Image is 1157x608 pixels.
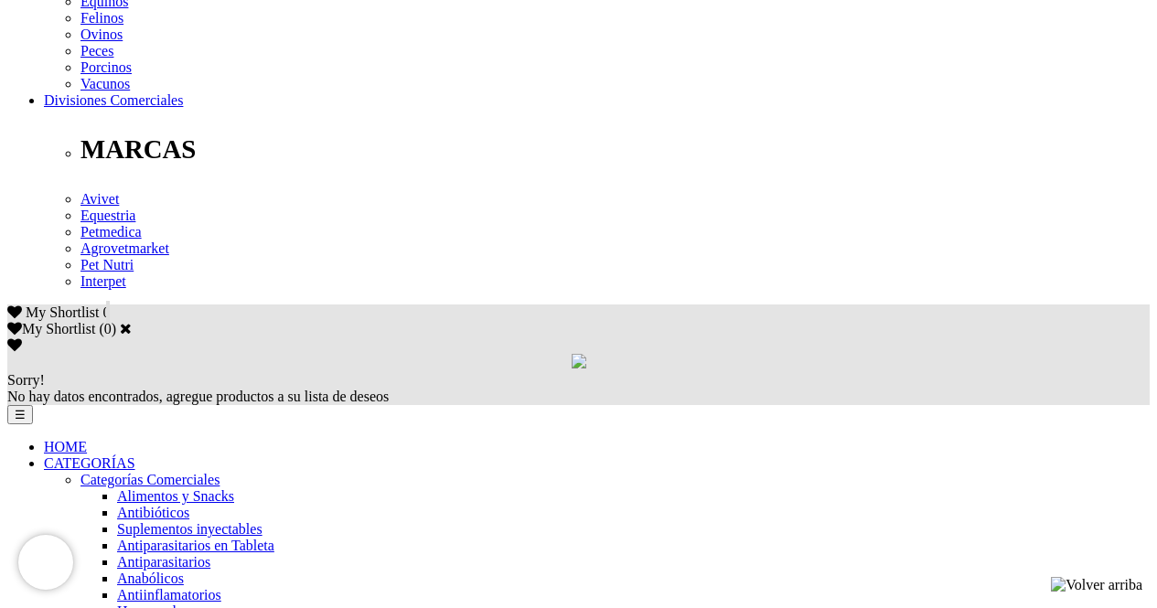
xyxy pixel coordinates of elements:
span: 0 [102,304,110,320]
a: Avivet [80,191,119,207]
a: Antibióticos [117,505,189,520]
button: ☰ [7,405,33,424]
span: Sorry! [7,372,45,388]
span: ( ) [99,321,116,336]
a: Antiparasitarios [117,554,210,570]
a: Equestria [80,208,135,223]
a: Felinos [80,10,123,26]
span: My Shortlist [26,304,99,320]
a: Alimentos y Snacks [117,488,234,504]
label: My Shortlist [7,321,95,336]
a: Interpet [80,273,126,289]
a: Suplementos inyectables [117,521,262,537]
a: Vacunos [80,76,130,91]
a: Divisiones Comerciales [44,92,183,108]
iframe: Brevo live chat [18,535,73,590]
a: HOME [44,439,87,454]
a: Antiparasitarios en Tableta [117,538,274,553]
img: Volver arriba [1051,577,1142,593]
a: Agrovetmarket [80,240,169,256]
a: Categorías Comerciales [80,472,220,487]
a: Porcinos [80,59,132,75]
a: CATEGORÍAS [44,455,135,471]
p: MARCAS [80,134,1150,165]
a: Pet Nutri [80,257,134,272]
img: loading.gif [572,354,586,368]
a: Ovinos [80,27,123,42]
label: 0 [104,321,112,336]
a: Petmedica [80,224,142,240]
a: Antiinflamatorios [117,587,221,603]
a: Peces [80,43,113,59]
div: No hay datos encontrados, agregue productos a su lista de deseos [7,372,1150,405]
a: Cerrar [120,321,132,336]
a: Anabólicos [117,571,184,586]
